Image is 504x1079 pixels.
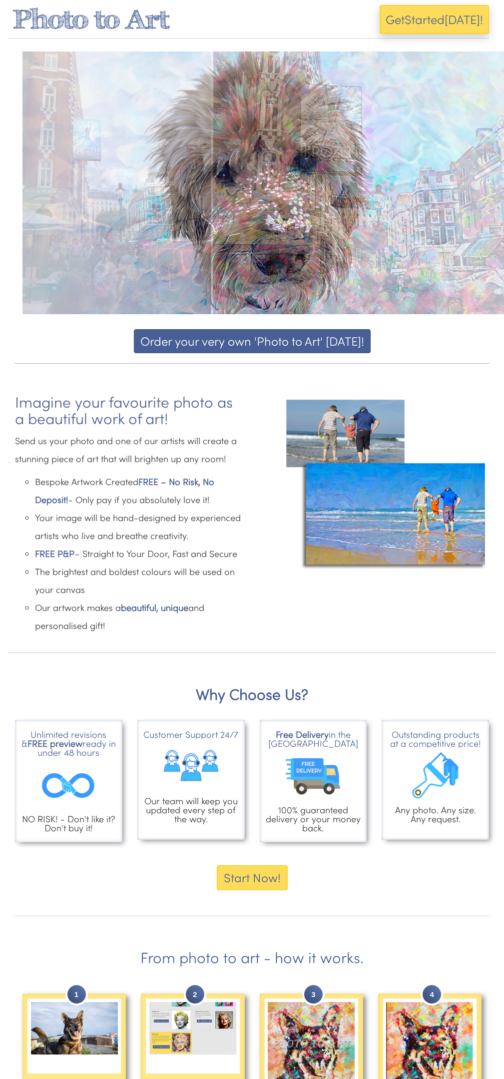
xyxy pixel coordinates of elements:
[67,985,86,1004] span: 1
[35,509,245,544] li: Your image will be hand-designed by experienced artists who live and breathe creativity.
[15,949,489,966] h2: From photo to art - how it works.
[20,730,117,757] p: Unlimited revisions & ready in under 48 hours
[387,805,484,823] p: Any photo. Any size. Any request.
[31,1002,118,1055] img: Original Photo
[142,739,240,796] img: Customer Support
[380,5,489,34] button: GetStarted[DATE]!
[265,748,362,805] img: Delivery
[20,814,117,832] p: NO RISK! - Don't like it? Don't buy it!
[142,730,240,739] p: Customer Support 24/7
[265,805,362,832] p: 100% guaranteed delivery or your money back.
[7,865,497,890] a: Start Now!
[15,394,245,427] h3: Imagine your favourite photo as a beautiful work of art!
[186,985,204,1004] span: 2
[196,684,308,704] strong: Why Choose Us?
[134,329,371,353] button: Order your very own 'Photo to Art' [DATE]!
[142,796,240,823] p: Our team will keep you updated every step of the way.
[387,748,484,805] img: Outstanding Products
[282,379,489,585] img: Beach-Shadow.jpg
[121,601,188,613] span: beautiful, unique
[35,547,74,559] span: FREE P&P
[15,329,489,353] a: Order your very own 'Photo to Art' [DATE]!
[386,11,405,27] span: Get
[217,865,288,890] button: Start Now!
[15,432,245,468] p: Send us your photo and one of our artists will create a stunning piece of art that will brighten ...
[35,562,245,598] li: The brightest and boldest colours will be used on your canvas
[20,757,117,814] img: Revisions
[265,730,362,748] p: in the [GEOGRAPHIC_DATA]
[12,3,169,34] a: Photo to Art
[304,985,323,1004] span: 3
[276,728,329,740] span: Free Delivery
[387,730,484,748] p: Outstanding products at a competitive price!
[27,737,82,749] span: FREE preview
[149,1002,236,1055] img: Choose your style
[431,11,445,27] span: ed
[423,985,441,1004] span: 4
[35,473,245,509] li: Bespoke Artwork Created - Only pay if you absolutely love it!
[35,598,245,634] li: Our artwork makes a and personalised gift!
[35,544,245,562] li: – Straight to Your Door, Fast and Secure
